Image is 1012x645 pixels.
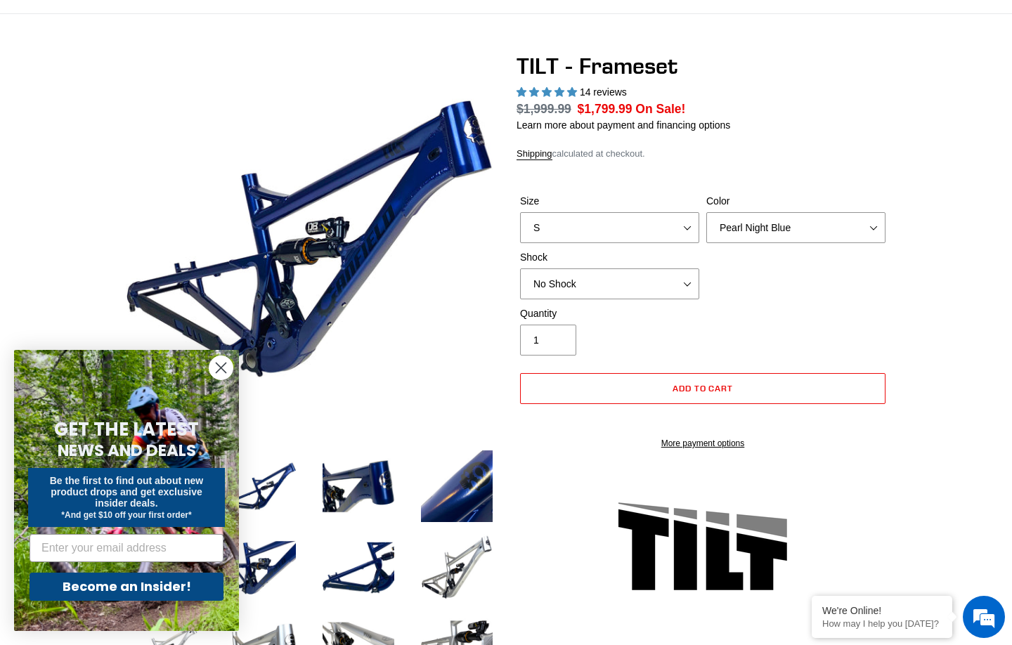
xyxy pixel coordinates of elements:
span: NEWS AND DEALS [58,439,196,462]
a: Learn more about payment and financing options [517,119,730,131]
img: Load image into Gallery viewer, TILT - Frameset [320,448,397,525]
a: More payment options [520,437,885,450]
label: Quantity [520,306,699,321]
span: On Sale! [635,100,685,118]
span: 5.00 stars [517,86,580,98]
button: Add to cart [520,373,885,404]
div: calculated at checkout. [517,147,889,161]
button: Close dialog [209,356,233,380]
img: Load image into Gallery viewer, TILT - Frameset [418,529,495,606]
span: Add to cart [673,383,734,393]
label: Size [520,194,699,209]
span: $1,799.99 [578,102,632,116]
img: Load image into Gallery viewer, TILT - Frameset [320,529,397,606]
s: $1,999.99 [517,102,571,116]
p: How may I help you today? [822,618,942,629]
input: Enter your email address [30,534,223,562]
button: Become an Insider! [30,573,223,601]
span: 14 reviews [580,86,627,98]
h1: TILT - Frameset [517,53,889,79]
label: Color [706,194,885,209]
img: Load image into Gallery viewer, TILT - Frameset [418,448,495,525]
span: Be the first to find out about new product drops and get exclusive insider deals. [50,475,204,509]
label: Shock [520,250,699,265]
img: Load image into Gallery viewer, TILT - Frameset [221,529,299,606]
img: Load image into Gallery viewer, TILT - Frameset [221,448,299,525]
div: We're Online! [822,605,942,616]
a: Shipping [517,148,552,160]
span: *And get $10 off your first order* [61,510,191,520]
span: GET THE LATEST [54,417,199,442]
